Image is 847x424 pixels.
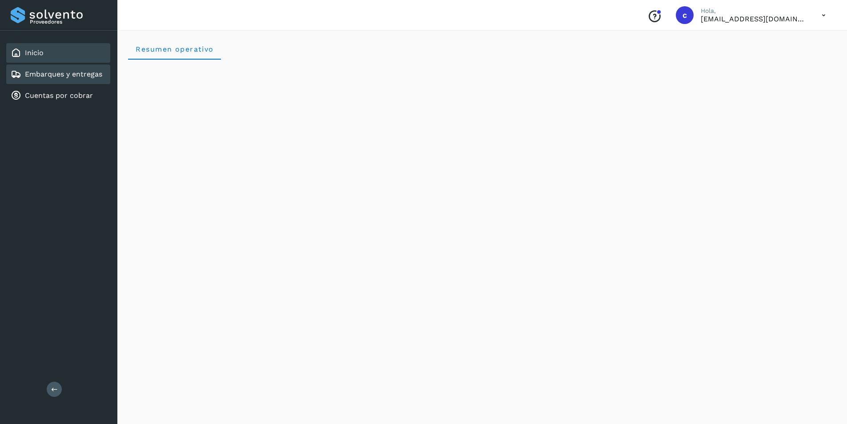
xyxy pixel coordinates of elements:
span: Resumen operativo [135,45,214,53]
div: Inicio [6,43,110,63]
div: Embarques y entregas [6,65,110,84]
a: Cuentas por cobrar [25,91,93,100]
a: Embarques y entregas [25,70,102,78]
div: Cuentas por cobrar [6,86,110,105]
p: carlosvazqueztgc@gmail.com [701,15,807,23]
a: Inicio [25,48,44,57]
p: Proveedores [30,19,107,25]
p: Hola, [701,7,807,15]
